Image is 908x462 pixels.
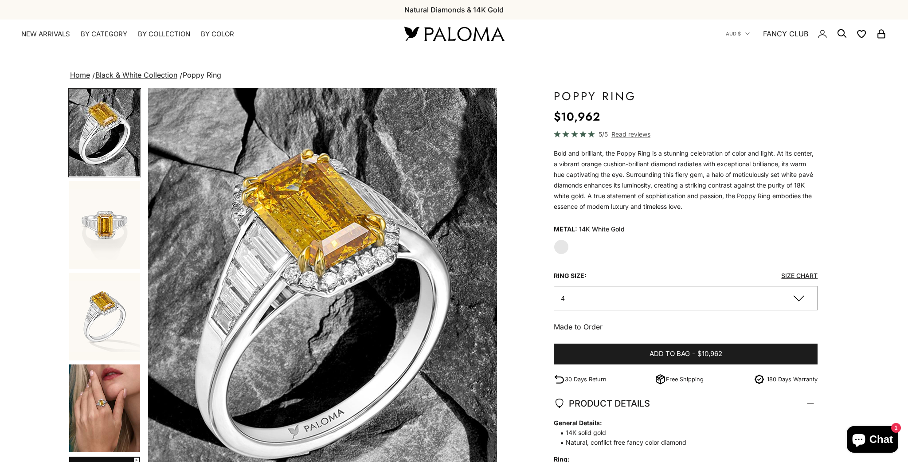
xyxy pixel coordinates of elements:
[650,348,690,360] span: Add to bag
[138,30,190,39] summary: By Collection
[767,375,818,384] p: 180 Days Warranty
[554,223,577,236] legend: Metal:
[68,364,141,453] button: Go to item 4
[554,428,809,438] span: 14K solid gold
[68,272,141,361] button: Go to item 3
[554,321,818,333] p: Made to Order
[697,348,722,360] span: $10,962
[69,364,140,452] img: #YellowGold #WhiteGold #RoseGold
[404,4,504,16] p: Natural Diamonds & 14K Gold
[69,89,140,176] img: #YellowGold #WhiteGold #RoseGold
[70,70,90,79] a: Home
[579,223,625,236] variant-option-value: 14K White Gold
[21,30,383,39] nav: Primary navigation
[554,88,818,104] h1: Poppy Ring
[81,30,127,39] summary: By Category
[554,149,814,210] span: Bold and brilliant, the Poppy Ring is a stunning celebration of color and light. At its center, a...
[554,269,587,282] legend: Ring Size:
[554,418,809,428] strong: General Details:
[726,30,741,38] span: AUD $
[21,30,70,39] a: NEW ARRIVALS
[781,272,818,279] a: Size Chart
[561,294,565,302] span: 4
[844,426,901,455] inbox-online-store-chat: Shopify online store chat
[726,30,750,38] button: AUD $
[554,108,600,125] sale-price: $10,962
[726,20,887,48] nav: Secondary navigation
[554,286,818,310] button: 4
[554,387,818,420] summary: PRODUCT DETAILS
[68,88,141,177] button: Go to item 1
[95,70,177,79] a: Black & White Collection
[554,438,809,447] span: Natural, conflict free fancy color diamond
[69,273,140,360] img: #YellowGold #WhiteGold #RoseGold
[554,396,650,411] span: PRODUCT DETAILS
[183,70,221,79] span: Poppy Ring
[763,28,808,39] a: FANCY CLUB
[599,129,608,139] span: 5/5
[68,180,141,270] button: Go to item 2
[554,129,818,139] a: 5/5 Read reviews
[565,375,607,384] p: 30 Days Return
[68,69,840,82] nav: breadcrumbs
[666,375,704,384] p: Free Shipping
[611,129,650,139] span: Read reviews
[201,30,234,39] summary: By Color
[554,344,818,365] button: Add to bag-$10,962
[69,181,140,269] img: #YellowGold #WhiteGold #RoseGold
